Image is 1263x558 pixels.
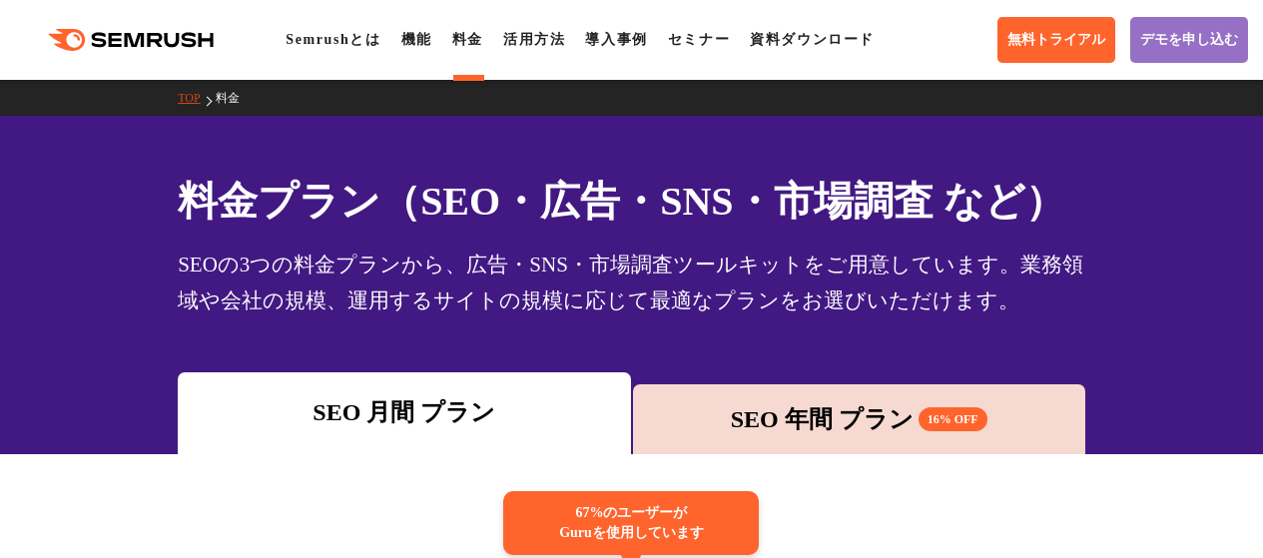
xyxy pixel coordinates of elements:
[178,247,1085,318] div: SEOの3つの料金プランから、広告・SNS・市場調査ツールキットをご用意しています。業務領域や会社の規模、運用するサイトの規模に応じて最適なプランをお選びいただけます。
[452,32,483,47] a: 料金
[750,32,875,47] a: 資料ダウンロード
[188,394,620,430] div: SEO 月間 プラン
[1130,17,1248,63] a: デモを申し込む
[503,32,565,47] a: 活用方法
[401,32,432,47] a: 機能
[178,91,215,105] a: TOP
[216,91,255,105] a: 料金
[668,32,730,47] a: セミナー
[503,491,759,555] div: 67%のユーザーが Guruを使用しています
[643,401,1075,437] div: SEO 年間 プラン
[1007,31,1105,49] span: 無料トライアル
[997,17,1115,63] a: 無料トライアル
[919,407,987,431] span: 16% OFF
[286,32,380,47] a: Semrushとは
[1140,31,1238,49] span: デモを申し込む
[178,172,1085,231] h1: 料金プラン（SEO・広告・SNS・市場調査 など）
[585,32,647,47] a: 導入事例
